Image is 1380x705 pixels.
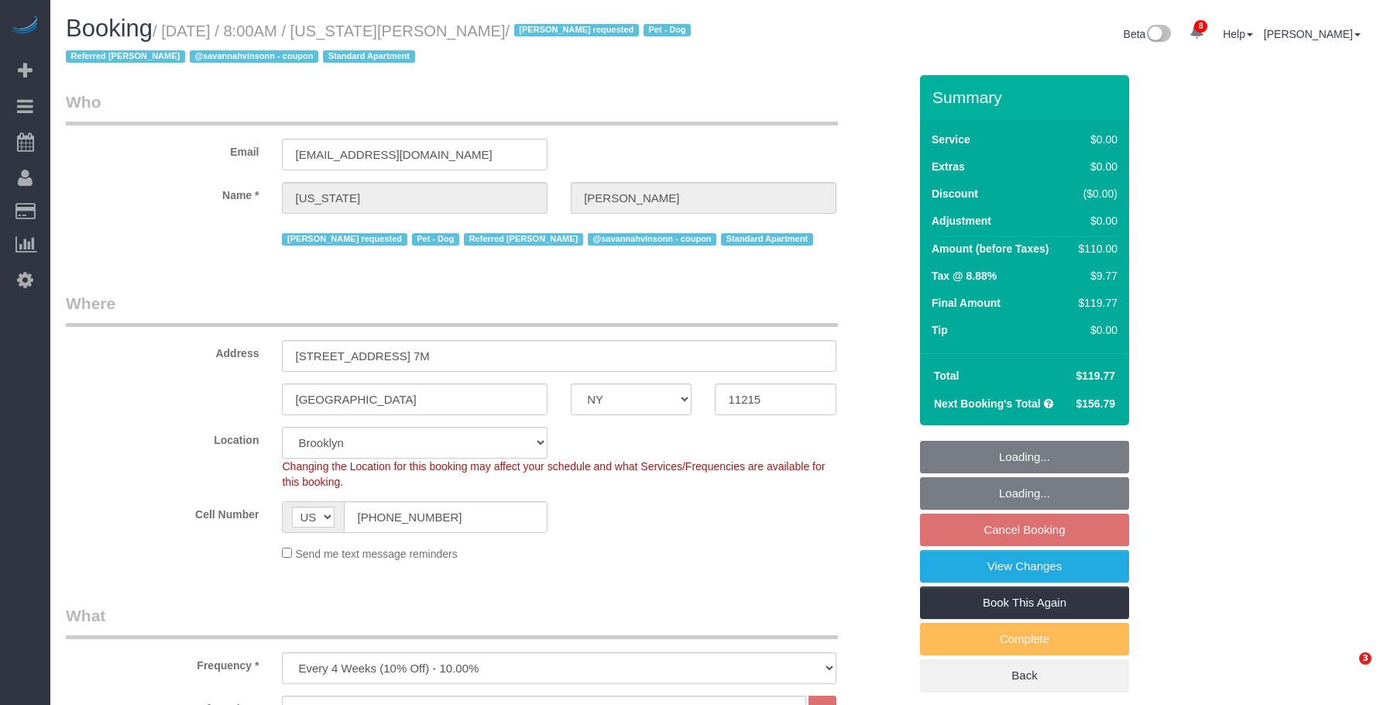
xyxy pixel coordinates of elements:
label: Discount [932,186,978,201]
input: Email [282,139,548,170]
div: $0.00 [1073,159,1117,174]
span: Send me text message reminders [295,548,457,560]
span: 3 [1359,652,1371,665]
input: Last Name [571,182,836,214]
span: $156.79 [1076,397,1115,410]
div: ($0.00) [1073,186,1117,201]
label: Name * [54,182,270,203]
input: Zip Code [715,383,836,415]
strong: Next Booking's Total [934,397,1041,410]
a: 8 [1182,15,1212,50]
label: Tax @ 8.88% [932,268,997,284]
span: Referred [PERSON_NAME] [464,233,583,246]
span: Standard Apartment [323,50,415,63]
label: Location [54,427,270,448]
span: Pet - Dog [644,24,691,36]
label: Extras [932,159,965,174]
a: Back [920,659,1129,692]
div: $0.00 [1073,132,1117,147]
strong: Total [934,370,959,382]
legend: Where [66,292,838,327]
div: $9.77 [1073,268,1117,284]
label: Email [54,139,270,160]
input: City [282,383,548,415]
a: View Changes [920,550,1129,583]
label: Tip [932,322,948,338]
label: Final Amount [932,295,1001,311]
div: $0.00 [1073,322,1117,338]
a: Book This Again [920,586,1129,619]
span: Pet - Dog [412,233,459,246]
span: [PERSON_NAME] requested [282,233,407,246]
label: Service [932,132,970,147]
a: Help [1223,28,1253,40]
span: [PERSON_NAME] requested [514,24,639,36]
input: Cell Number [344,501,548,533]
span: Booking [66,15,153,42]
span: @savannahvinsonn - coupon [588,233,716,246]
label: Amount (before Taxes) [932,241,1049,256]
label: Address [54,340,270,361]
label: Adjustment [932,213,991,229]
span: @savannahvinsonn - coupon [190,50,318,63]
h3: Summary [932,88,1121,106]
span: $119.77 [1076,370,1115,382]
span: Standard Apartment [721,233,813,246]
small: / [DATE] / 8:00AM / [US_STATE][PERSON_NAME] [66,22,695,66]
input: First Name [282,182,548,214]
div: $0.00 [1073,213,1117,229]
img: Automaid Logo [9,15,40,37]
legend: What [66,604,838,639]
div: $119.77 [1073,295,1117,311]
label: Cell Number [54,501,270,522]
span: Referred [PERSON_NAME] [66,50,185,63]
label: Frequency * [54,652,270,673]
span: 8 [1194,20,1207,33]
img: New interface [1145,25,1171,45]
span: Changing the Location for this booking may affect your schedule and what Services/Frequencies are... [282,460,825,488]
legend: Who [66,91,838,126]
div: $110.00 [1073,241,1117,256]
a: Beta [1124,28,1172,40]
a: [PERSON_NAME] [1264,28,1361,40]
iframe: Intercom live chat [1327,652,1365,690]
